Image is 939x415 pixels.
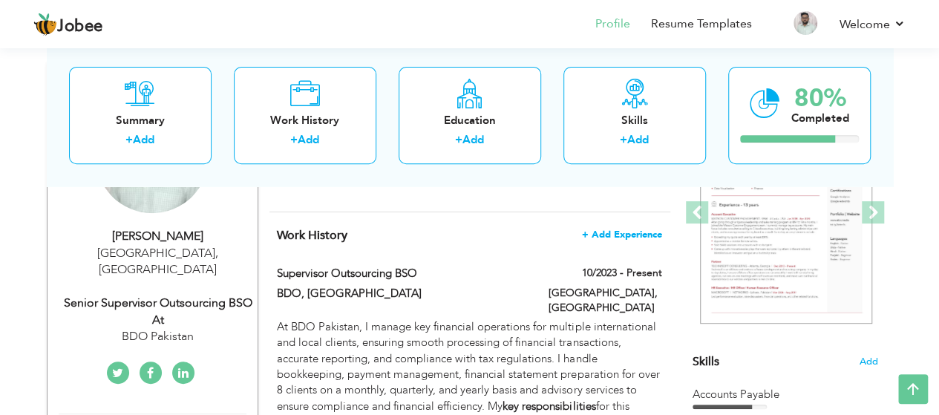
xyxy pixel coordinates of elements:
[503,399,595,414] strong: key responsibilities
[549,286,662,316] label: [GEOGRAPHIC_DATA], [GEOGRAPHIC_DATA]
[59,228,258,245] div: [PERSON_NAME]
[791,111,849,126] div: Completed
[59,245,258,279] div: [GEOGRAPHIC_DATA] [GEOGRAPHIC_DATA]
[133,133,154,148] a: Add
[298,133,319,148] a: Add
[33,13,103,36] a: Jobee
[277,286,526,301] label: BDO, [GEOGRAPHIC_DATA]
[290,133,298,148] label: +
[620,133,627,148] label: +
[840,16,906,33] a: Welcome
[246,113,364,128] div: Work History
[277,227,347,244] span: Work History
[410,113,529,128] div: Education
[455,133,462,148] label: +
[693,387,878,402] div: Accounts Payable
[277,266,526,281] label: Supervisor Outsourcing BSO
[595,16,630,33] a: Profile
[59,328,258,345] div: BDO Pakistan
[582,266,662,281] label: 10/2023 - Present
[33,13,57,36] img: jobee.io
[627,133,649,148] a: Add
[81,113,200,128] div: Summary
[125,133,133,148] label: +
[575,113,694,128] div: Skills
[651,16,752,33] a: Resume Templates
[791,86,849,111] div: 80%
[277,228,661,243] h4: This helps to show the companies you have worked for.
[59,295,258,329] div: Senior Supervisor Outsourcing BSO at
[215,245,218,261] span: ,
[860,355,878,369] span: Add
[57,19,103,35] span: Jobee
[693,353,719,370] span: Skills
[794,11,817,35] img: Profile Img
[462,133,484,148] a: Add
[582,229,662,240] span: + Add Experience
